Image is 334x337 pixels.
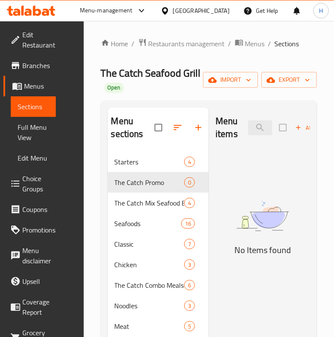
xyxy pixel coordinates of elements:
div: Starters4 [108,152,209,172]
input: search [248,120,272,135]
span: Sort sections [167,117,188,138]
nav: breadcrumb [101,38,317,49]
span: Open [104,84,124,91]
li: / [268,39,271,49]
div: Meat5 [108,316,209,337]
div: items [184,280,195,290]
span: Branches [22,60,50,71]
a: Choice Groups [3,168,56,199]
span: Upsell [22,276,49,286]
span: 3 [185,302,194,310]
span: Seafoods [115,218,181,229]
span: export [268,75,310,85]
span: Menus [24,81,49,91]
span: The Catch Combo Meals [115,280,185,290]
div: Chicken3 [108,254,209,275]
li: / [228,39,231,49]
span: Add [294,123,317,133]
a: Coverage Report [3,292,56,322]
a: Menus [235,38,265,49]
span: Starters [115,157,185,167]
h5: No Items found [216,243,310,257]
a: Home [101,39,128,49]
span: import [210,75,251,85]
div: items [184,239,195,249]
li: / [132,39,135,49]
button: import [203,72,258,88]
span: 3 [185,261,194,269]
span: H [319,6,323,15]
h2: Menu items [216,115,238,140]
div: items [181,218,195,229]
span: Edit Menu [18,153,49,163]
button: Add [292,121,319,134]
span: Edit Restaurant [22,30,55,50]
span: The Catch Seafood Grill [101,63,201,83]
span: Coupons [22,204,49,215]
div: The Catch Promo0 [108,172,209,193]
span: 7 [185,240,194,248]
a: Coupons [3,199,56,220]
span: 4 [185,158,194,166]
div: items [184,301,195,311]
span: Sections [18,101,49,112]
a: Restaurants management [138,38,225,49]
div: items [184,259,195,270]
div: Menu-management [80,6,133,16]
div: Classic7 [108,234,209,254]
div: Seafoods16 [108,213,209,234]
span: 5 [185,322,194,331]
span: Choice Groups [22,173,49,194]
span: Promotions [22,225,55,235]
span: The Catch Promo [115,177,185,188]
span: Meat [115,321,185,331]
a: Menus [3,76,56,96]
div: Open [104,83,124,93]
span: The Catch Mix Seafood Especial [115,198,185,208]
span: Menu disclaimer [22,245,51,266]
div: [GEOGRAPHIC_DATA] [173,6,230,15]
a: Menu disclaimer [3,240,58,271]
span: 16 [182,220,194,228]
span: Chicken [115,259,185,270]
span: Coverage Report [22,297,49,317]
a: Full Menu View [11,117,56,148]
h2: Menu sections [111,115,155,140]
div: Noodles3 [108,295,209,316]
span: Menus [245,39,265,49]
div: items [184,198,195,208]
a: Upsell [3,271,56,292]
button: Add section [188,117,209,138]
div: items [184,321,195,331]
div: The Catch Combo Meals6 [108,275,209,295]
span: Sections [275,39,299,49]
button: export [261,72,317,88]
div: items [184,157,195,167]
span: Full Menu View [18,122,49,143]
span: 0 [185,179,194,187]
a: Edit Menu [11,148,56,168]
span: 4 [185,199,194,207]
span: 6 [185,281,194,289]
span: Add item [292,121,319,134]
div: items [184,177,195,188]
a: Branches [3,55,57,76]
img: dish.svg [216,191,310,241]
a: Promotions [3,220,62,240]
a: Sections [11,96,56,117]
span: Classic [115,239,185,249]
span: Noodles [115,301,185,311]
a: Edit Restaurant [3,24,62,55]
span: Select all sections [149,119,167,137]
div: The Catch Mix Seafood Especial4 [108,193,209,213]
span: Restaurants management [149,39,225,49]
